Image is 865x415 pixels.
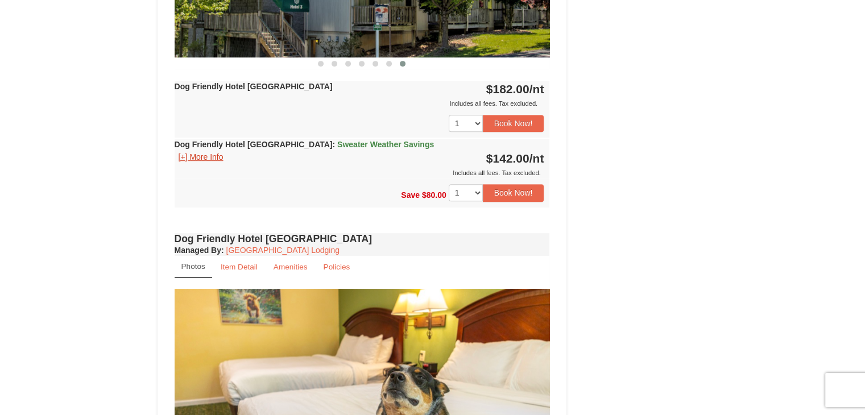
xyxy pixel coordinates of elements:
h4: Dog Friendly Hotel [GEOGRAPHIC_DATA] [175,233,550,244]
a: Policies [316,256,357,278]
span: /nt [529,82,544,96]
div: Includes all fees. Tax excluded. [175,167,544,179]
small: Policies [323,263,350,271]
span: Sweater Weather Savings [337,140,434,149]
button: Book Now! [483,115,544,132]
a: [GEOGRAPHIC_DATA] Lodging [226,246,340,255]
a: Amenities [266,256,315,278]
span: $80.00 [422,190,446,200]
span: Save [401,190,420,200]
small: Amenities [274,263,308,271]
strong: : [175,246,224,255]
span: : [332,140,335,149]
a: Item Detail [213,256,265,278]
span: /nt [529,152,544,165]
button: [+] More Info [175,151,227,163]
strong: $182.00 [486,82,544,96]
span: Managed By [175,246,221,255]
button: Book Now! [483,184,544,201]
strong: Dog Friendly Hotel [GEOGRAPHIC_DATA] [175,140,434,149]
div: Includes all fees. Tax excluded. [175,98,544,109]
a: Photos [175,256,212,278]
small: Photos [181,262,205,271]
span: $142.00 [486,152,529,165]
small: Item Detail [221,263,258,271]
strong: Dog Friendly Hotel [GEOGRAPHIC_DATA] [175,82,333,91]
